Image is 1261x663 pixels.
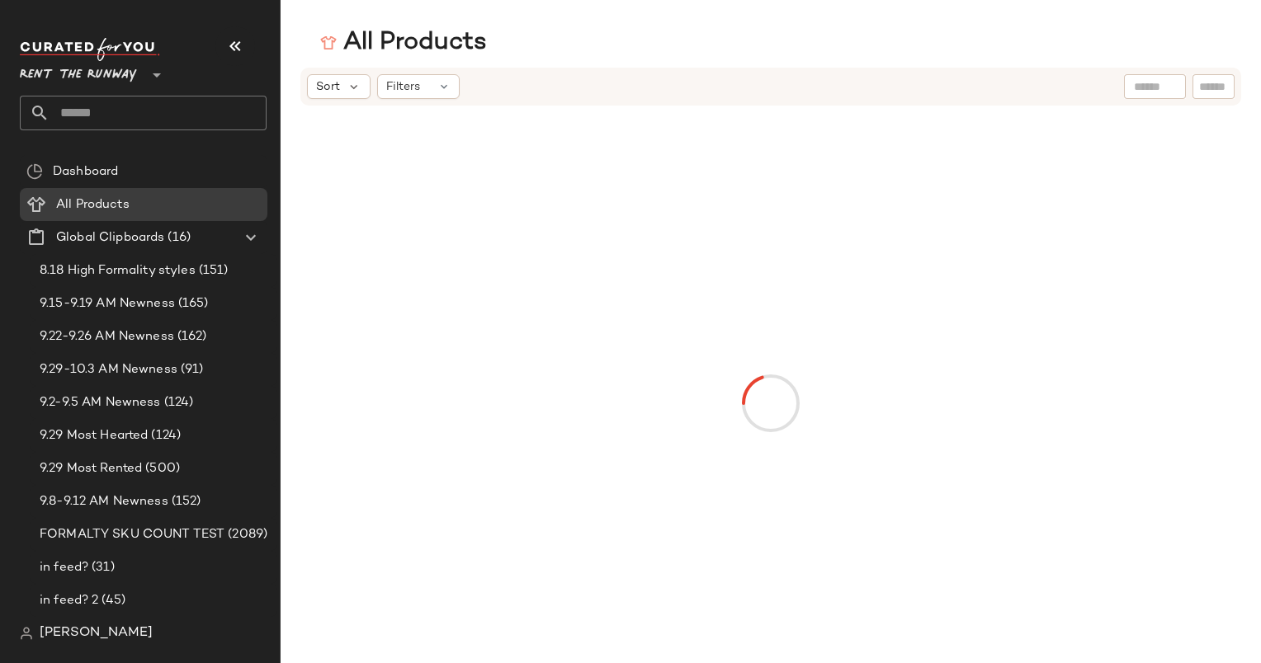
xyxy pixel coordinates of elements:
[196,261,229,280] span: (151)
[40,294,175,313] span: 9.15-9.19 AM Newness
[40,591,98,610] span: in feed? 2
[40,360,177,379] span: 9.29-10.3 AM Newness
[316,78,340,96] span: Sort
[142,459,180,478] span: (500)
[168,492,201,511] span: (152)
[174,327,207,346] span: (162)
[40,492,168,511] span: 9.8-9.12 AM Newness
[320,26,487,59] div: All Products
[26,163,43,180] img: svg%3e
[164,228,191,247] span: (16)
[20,56,137,86] span: Rent the Runway
[40,459,142,478] span: 9.29 Most Rented
[40,623,153,643] span: [PERSON_NAME]
[88,558,115,577] span: (31)
[161,393,194,412] span: (124)
[40,525,224,544] span: FORMALTY SKU COUNT TEST
[40,426,148,445] span: 9.29 Most Hearted
[175,294,209,313] span: (165)
[320,35,337,51] img: svg%3e
[20,38,160,61] img: cfy_white_logo.C9jOOHJF.svg
[56,195,130,214] span: All Products
[98,591,125,610] span: (45)
[148,426,181,445] span: (124)
[40,558,88,577] span: in feed?
[53,162,118,181] span: Dashboard
[386,78,420,96] span: Filters
[40,393,161,412] span: 9.2-9.5 AM Newness
[56,228,164,247] span: Global Clipboards
[224,525,267,544] span: (2089)
[177,360,204,379] span: (91)
[40,327,174,346] span: 9.22-9.26 AM Newness
[40,261,196,280] span: 8.18 High Formality styles
[20,627,33,640] img: svg%3e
